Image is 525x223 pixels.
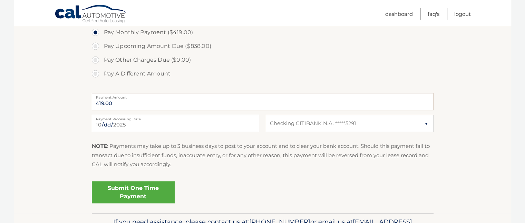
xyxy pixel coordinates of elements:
a: Dashboard [385,8,413,20]
label: Payment Processing Date [92,115,259,120]
label: Pay Monthly Payment ($419.00) [92,26,434,39]
a: Submit One Time Payment [92,181,175,203]
label: Pay Other Charges Due ($0.00) [92,53,434,67]
a: FAQ's [428,8,439,20]
strong: NOTE [92,143,107,149]
label: Payment Amount [92,93,434,99]
a: Logout [454,8,471,20]
label: Pay Upcoming Amount Due ($838.00) [92,39,434,53]
p: : Payments may take up to 3 business days to post to your account and to clear your bank account.... [92,142,434,169]
a: Cal Automotive [55,4,127,24]
label: Pay A Different Amount [92,67,434,81]
input: Payment Amount [92,93,434,110]
input: Payment Date [92,115,259,132]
